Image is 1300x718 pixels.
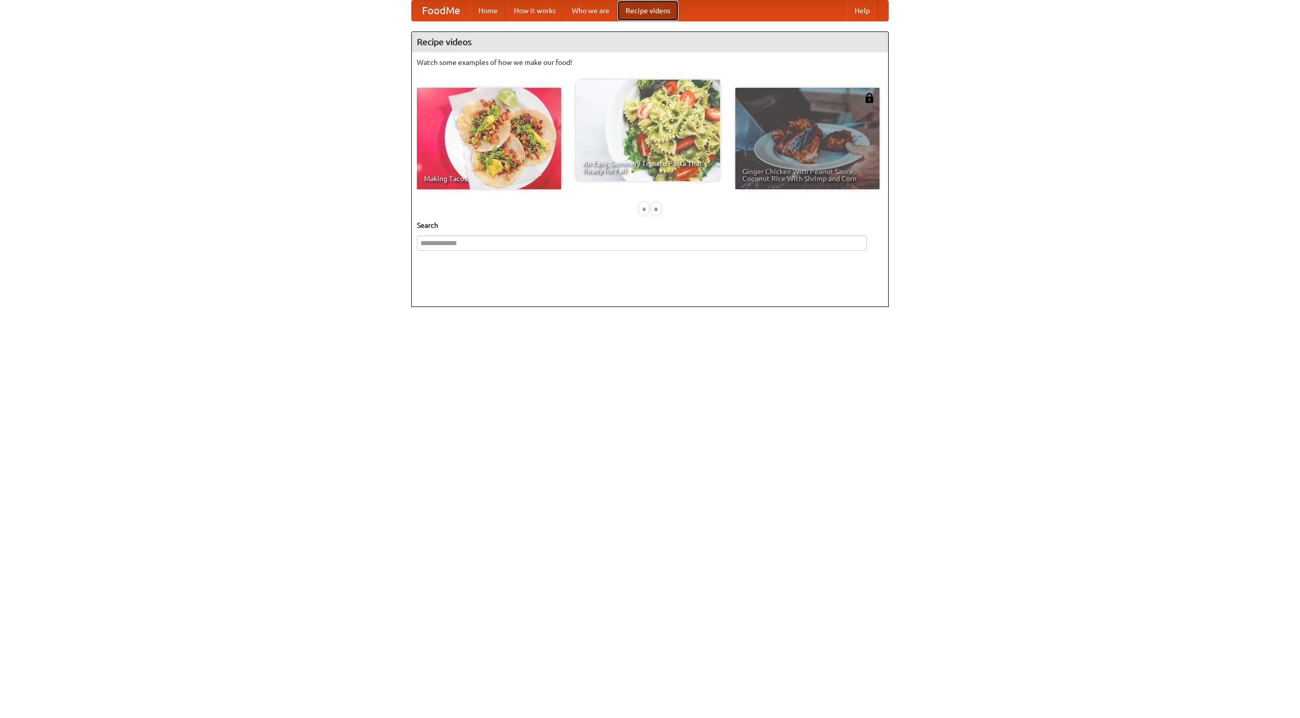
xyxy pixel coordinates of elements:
a: Home [470,1,506,21]
span: Making Tacos [424,175,554,182]
h4: Recipe videos [412,32,888,52]
p: Watch some examples of how we make our food! [417,57,883,67]
div: » [652,202,661,215]
a: Help [847,1,878,21]
h5: Search [417,220,883,230]
a: FoodMe [412,1,470,21]
div: « [639,202,648,215]
a: An Easy, Summery Tomato Pasta That's Ready for Fall [576,80,720,181]
a: How it works [506,1,564,21]
a: Who we are [564,1,617,21]
a: Making Tacos [417,88,561,189]
span: An Easy, Summery Tomato Pasta That's Ready for Fall [583,160,713,174]
img: 483408.png [864,93,874,103]
a: Recipe videos [617,1,678,21]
